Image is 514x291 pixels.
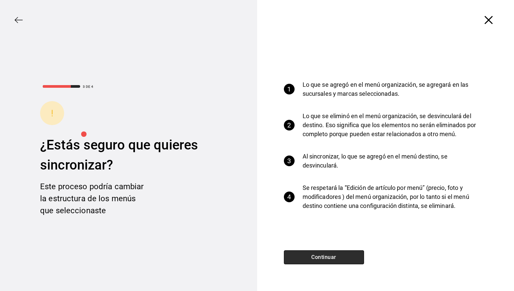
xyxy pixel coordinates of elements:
[284,192,295,202] div: 4
[284,250,364,264] button: Continuar
[284,84,295,94] div: 1
[303,183,482,210] p: Se respetará la “Edición de artículo por menú” (precio, foto y modificadores ) del menú organizac...
[303,111,482,138] p: Lo que se eliminó en el menú organización, se desvinculará del destino. Eso significa que los ele...
[284,156,295,166] div: 3
[83,84,93,89] div: 3 DE 4
[303,80,482,98] p: Lo que se agregó en el menú organización, se agregará en las sucursales y marcas seleccionadas.
[40,135,217,175] div: ¿Estás seguro que quieres sincronizar?
[40,181,147,217] div: Este proceso podría cambiar la estructura de los menús que seleccionaste
[284,120,295,130] div: 2
[303,152,482,170] p: Al sincronizar, lo que se agregó en el menú destino, se desvinculará.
